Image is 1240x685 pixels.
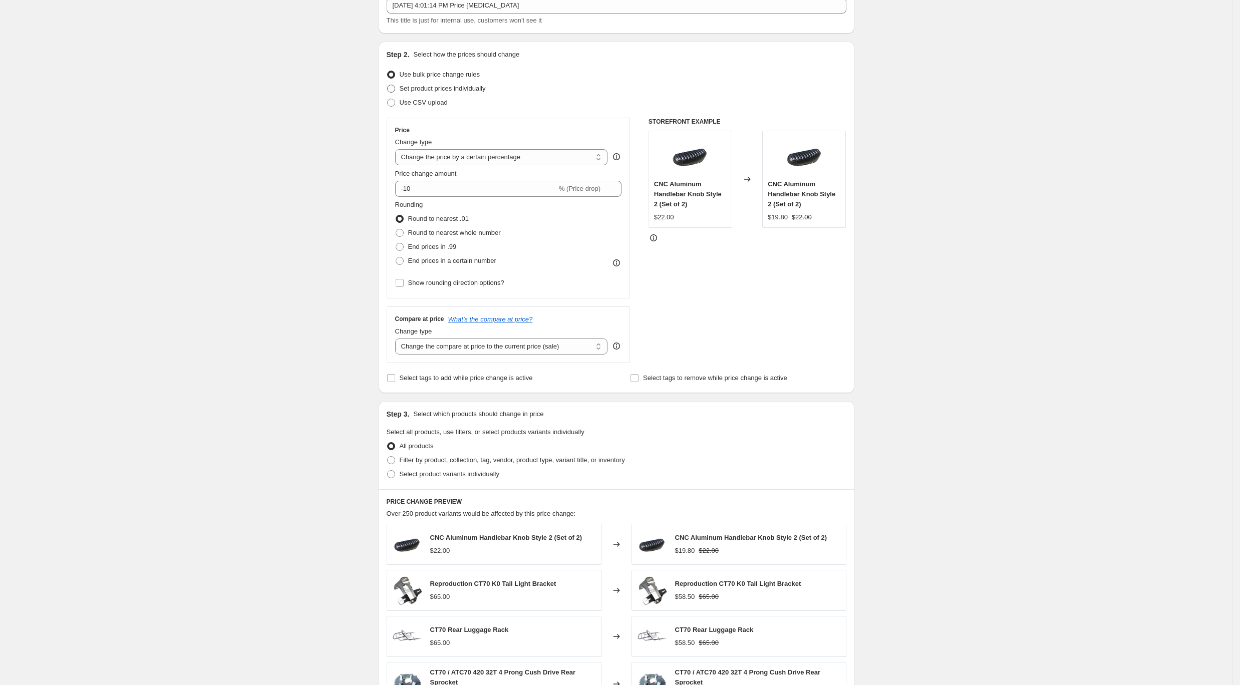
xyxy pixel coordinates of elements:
span: Use bulk price change rules [400,71,480,78]
h3: Compare at price [395,315,444,323]
span: Price change amount [395,170,457,177]
span: CNC Aluminum Handlebar Knob Style 2 (Set of 2) [768,180,835,208]
h6: STOREFRONT EXAMPLE [649,118,846,126]
strike: $22.00 [699,546,719,556]
div: $19.80 [768,212,788,222]
span: Round to nearest .01 [408,215,469,222]
span: CNC Aluminum Handlebar Knob Style 2 (Set of 2) [654,180,722,208]
div: $65.00 [430,638,450,648]
span: Use CSV upload [400,99,448,106]
strike: $65.00 [699,638,719,648]
span: Set product prices individually [400,85,486,92]
span: Show rounding direction options? [408,279,504,286]
h3: Price [395,126,410,134]
span: Round to nearest whole number [408,229,501,236]
span: Reproduction CT70 K0 Tail Light Bracket [430,580,556,587]
span: End prices in .99 [408,243,457,250]
span: CNC Aluminum Handlebar Knob Style 2 (Set of 2) [675,534,827,541]
img: 1_c698ba4a-5c7f-4212-b22f-e7d07692fd8a_80x.png [392,575,422,605]
span: Reproduction CT70 K0 Tail Light Bracket [675,580,801,587]
strike: $65.00 [699,592,719,602]
img: 3edit_80x.png [392,621,422,651]
h2: Step 3. [387,409,410,419]
img: 1CT70-BD-0001editcopy_80x.png [637,529,667,559]
img: 1CT70-BD-0001editcopy_80x.png [670,136,710,176]
h6: PRICE CHANGE PREVIEW [387,498,846,506]
span: Over 250 product variants would be affected by this price change: [387,510,576,517]
span: Select tags to remove while price change is active [643,374,787,382]
input: -15 [395,181,557,197]
div: $58.50 [675,638,695,648]
span: Select product variants individually [400,470,499,478]
div: $65.00 [430,592,450,602]
span: This title is just for internal use, customers won't see it [387,17,542,24]
img: 3edit_80x.png [637,621,667,651]
span: Filter by product, collection, tag, vendor, product type, variant title, or inventory [400,456,625,464]
span: % (Price drop) [559,185,600,192]
img: 1CT70-BD-0001editcopy_80x.png [392,529,422,559]
span: Rounding [395,201,423,208]
div: $22.00 [654,212,674,222]
span: Select tags to add while price change is active [400,374,533,382]
span: CT70 Rear Luggage Rack [675,626,754,633]
span: Select all products, use filters, or select products variants individually [387,428,584,436]
p: Select how the prices should change [413,50,519,60]
strike: $22.00 [792,212,812,222]
span: End prices in a certain number [408,257,496,264]
div: help [611,152,622,162]
span: Change type [395,327,432,335]
div: help [611,341,622,351]
div: $22.00 [430,546,450,556]
span: CT70 Rear Luggage Rack [430,626,509,633]
span: CNC Aluminum Handlebar Knob Style 2 (Set of 2) [430,534,582,541]
span: All products [400,442,434,450]
div: $58.50 [675,592,695,602]
img: 1CT70-BD-0001editcopy_80x.png [784,136,824,176]
div: $19.80 [675,546,695,556]
button: What's the compare at price? [448,315,533,323]
span: Change type [395,138,432,146]
p: Select which products should change in price [413,409,543,419]
h2: Step 2. [387,50,410,60]
img: 1_c698ba4a-5c7f-4212-b22f-e7d07692fd8a_80x.png [637,575,667,605]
